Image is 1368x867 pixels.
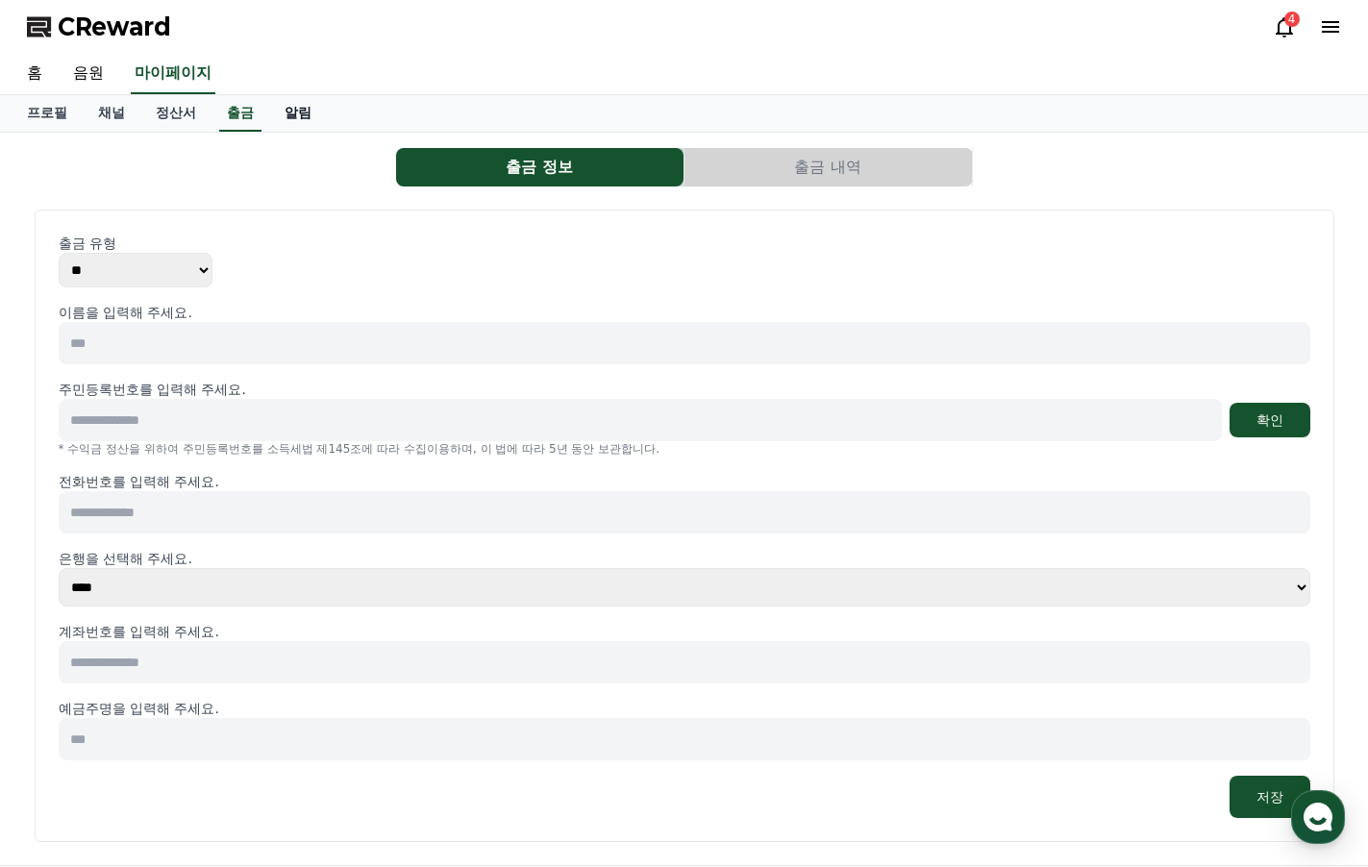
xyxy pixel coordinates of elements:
a: 홈 [12,54,58,94]
a: 음원 [58,54,119,94]
a: 채널 [83,95,140,132]
span: 대화 [176,639,199,655]
p: * 수익금 정산을 위하여 주민등록번호를 소득세법 제145조에 따라 수집이용하며, 이 법에 따라 5년 동안 보관합니다. [59,441,1310,457]
p: 출금 유형 [59,234,1310,253]
span: 설정 [297,638,320,654]
a: 출금 [219,95,261,132]
p: 전화번호를 입력해 주세요. [59,472,1310,491]
a: 대화 [127,609,248,657]
button: 출금 정보 [396,148,684,186]
button: 확인 [1230,403,1310,437]
a: 알림 [269,95,327,132]
a: 설정 [248,609,369,657]
button: 저장 [1230,776,1310,818]
p: 주민등록번호를 입력해 주세요. [59,380,246,399]
a: 4 [1273,15,1296,38]
span: 홈 [61,638,72,654]
a: 출금 정보 [396,148,684,186]
a: CReward [27,12,171,42]
div: 4 [1284,12,1300,27]
span: CReward [58,12,171,42]
a: 프로필 [12,95,83,132]
a: 정산서 [140,95,211,132]
a: 홈 [6,609,127,657]
button: 출금 내역 [684,148,972,186]
p: 계좌번호를 입력해 주세요. [59,622,1310,641]
p: 이름을 입력해 주세요. [59,303,1310,322]
a: 마이페이지 [131,54,215,94]
p: 예금주명을 입력해 주세요. [59,699,1310,718]
p: 은행을 선택해 주세요. [59,549,1310,568]
a: 출금 내역 [684,148,973,186]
